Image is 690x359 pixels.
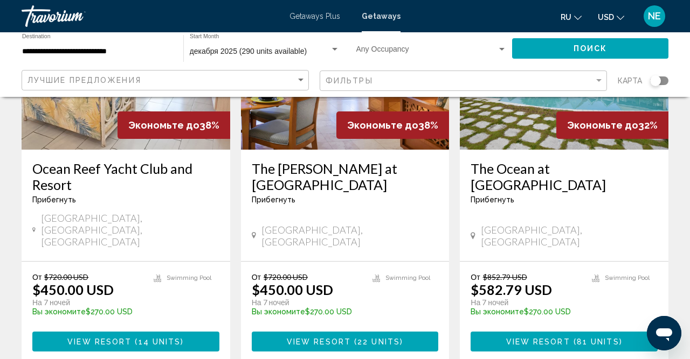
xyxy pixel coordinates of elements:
button: Change language [561,9,582,25]
a: The [PERSON_NAME] at [GEOGRAPHIC_DATA] [252,160,439,193]
span: $720.00 USD [44,272,88,281]
span: Экономьте до [347,119,418,131]
button: Поиск [512,38,668,58]
p: $270.00 USD [32,307,143,316]
mat-select: Sort by [27,76,306,85]
span: Прибегнуть [471,195,514,204]
span: ( ) [132,337,184,346]
a: Travorium [22,5,279,27]
span: [GEOGRAPHIC_DATA], [GEOGRAPHIC_DATA] [261,224,438,248]
span: Лучшие предложения [27,76,141,85]
p: $270.00 USD [252,307,362,316]
span: 22 units [357,337,400,346]
p: $270.00 USD [471,307,581,316]
span: Прибегнуть [252,195,295,204]
span: Поиск [574,45,608,53]
button: User Menu [640,5,668,27]
span: Swimming Pool [385,274,430,281]
span: ( ) [570,337,623,346]
span: 81 units [577,337,619,346]
button: View Resort(81 units) [471,332,658,351]
span: От [471,272,480,281]
span: View Resort [287,337,351,346]
span: Прибегнуть [32,195,76,204]
span: Swimming Pool [167,274,211,281]
span: От [32,272,42,281]
iframe: Schaltfläche zum Öffnen des Messaging-Fensters [647,316,681,350]
div: 38% [118,111,230,139]
div: 38% [336,111,449,139]
a: Getaways Plus [289,12,340,20]
div: 32% [556,111,668,139]
span: карта [618,73,642,88]
p: $450.00 USD [32,281,114,298]
a: Ocean Reef Yacht Club and Resort [32,160,219,193]
span: Вы экономите [252,307,305,316]
span: View Resort [67,337,132,346]
span: Swimming Pool [605,274,650,281]
span: Вы экономите [32,307,86,316]
p: На 7 ночей [252,298,362,307]
span: От [252,272,261,281]
span: ru [561,13,571,22]
p: $450.00 USD [252,281,333,298]
p: $582.79 USD [471,281,552,298]
span: NE [648,11,661,22]
span: Вы экономите [471,307,524,316]
a: Getaways [362,12,401,20]
p: На 7 ночей [32,298,143,307]
a: The Ocean at [GEOGRAPHIC_DATA] [471,160,658,193]
span: $852.79 USD [483,272,527,281]
span: ( ) [351,337,403,346]
span: Экономьте до [128,119,199,131]
span: 14 units [139,337,181,346]
span: [GEOGRAPHIC_DATA], [GEOGRAPHIC_DATA], [GEOGRAPHIC_DATA] [41,212,219,248]
span: декабря 2025 (290 units available) [190,47,307,55]
button: View Resort(22 units) [252,332,439,351]
span: [GEOGRAPHIC_DATA], [GEOGRAPHIC_DATA] [481,224,658,248]
button: View Resort(14 units) [32,332,219,351]
span: Фильтры [326,76,373,85]
p: На 7 ночей [471,298,581,307]
span: View Resort [506,337,570,346]
button: Filter [320,70,607,92]
span: Экономьте до [567,119,638,131]
span: USD [598,13,614,22]
button: Change currency [598,9,624,25]
span: $720.00 USD [264,272,308,281]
